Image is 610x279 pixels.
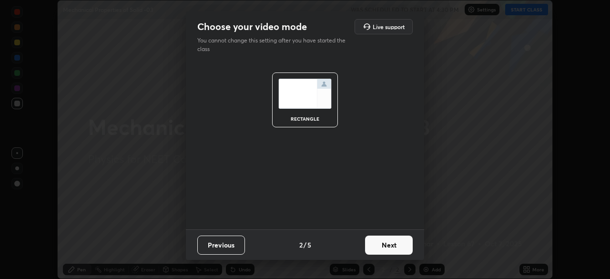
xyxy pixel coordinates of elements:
[286,116,324,121] div: rectangle
[304,240,306,250] h4: /
[197,21,307,33] h2: Choose your video mode
[299,240,303,250] h4: 2
[278,79,332,109] img: normalScreenIcon.ae25ed63.svg
[307,240,311,250] h4: 5
[197,236,245,255] button: Previous
[373,24,405,30] h5: Live support
[365,236,413,255] button: Next
[197,36,352,53] p: You cannot change this setting after you have started the class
